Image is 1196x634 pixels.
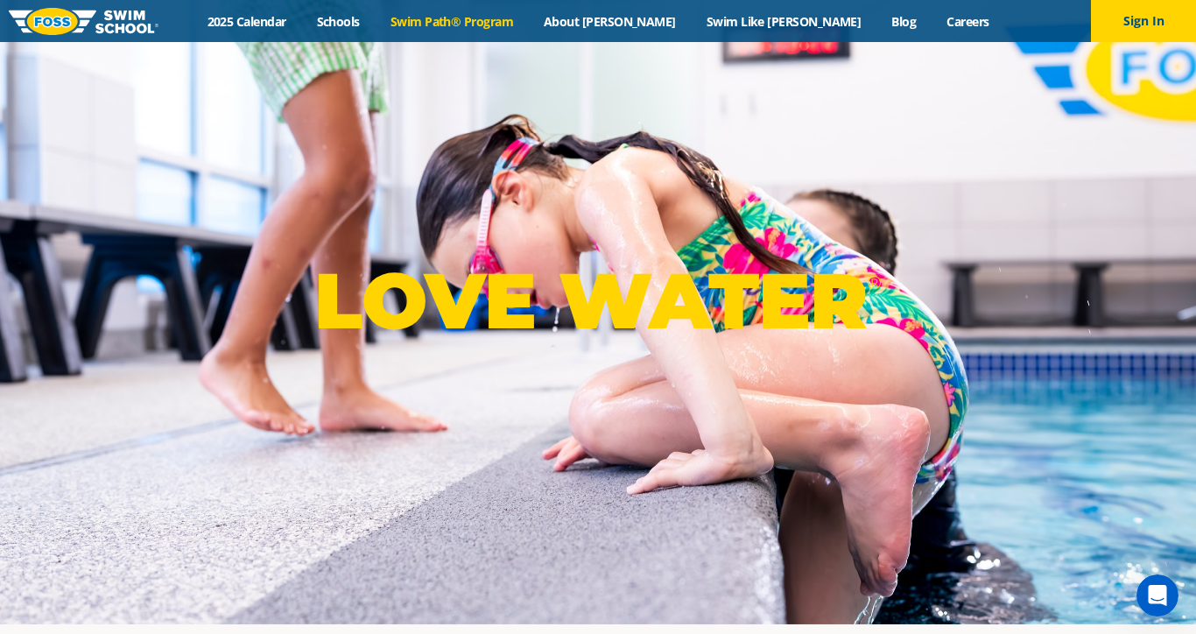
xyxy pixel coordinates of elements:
[314,254,881,348] p: LOVE WATER
[867,271,881,293] sup: ®
[932,13,1004,30] a: Careers
[9,8,158,35] img: FOSS Swim School Logo
[301,13,375,30] a: Schools
[876,13,932,30] a: Blog
[691,13,876,30] a: Swim Like [PERSON_NAME]
[1136,574,1178,616] iframe: Intercom live chat
[192,13,301,30] a: 2025 Calendar
[529,13,692,30] a: About [PERSON_NAME]
[375,13,528,30] a: Swim Path® Program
